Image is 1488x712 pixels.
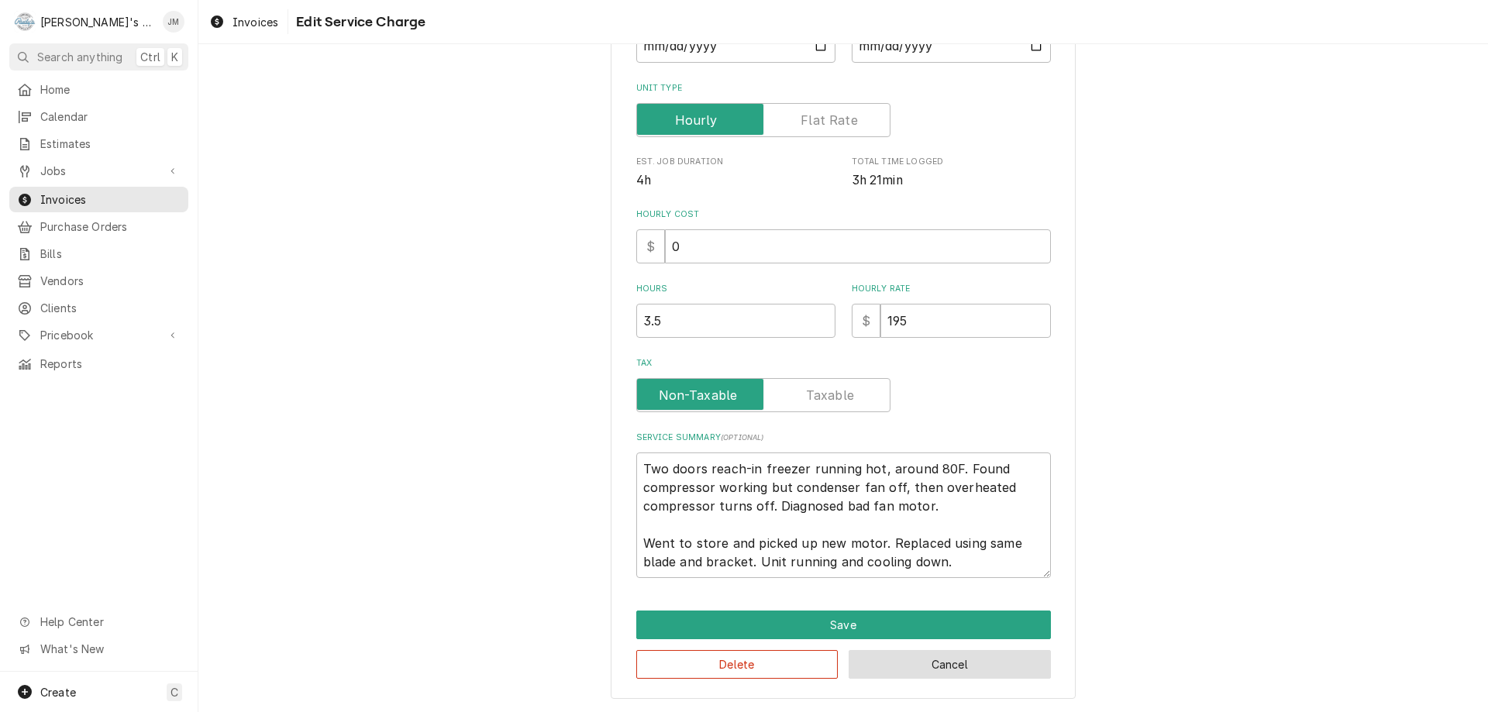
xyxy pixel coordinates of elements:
input: yyyy-mm-dd [852,29,1051,63]
a: Bills [9,241,188,267]
button: Cancel [849,650,1051,679]
div: JM [163,11,184,33]
div: Button Group Row [636,611,1051,639]
div: Est. Job Duration [636,156,835,189]
div: $ [852,304,880,338]
div: Rudy's Commercial Refrigeration's Avatar [14,11,36,33]
a: Home [9,77,188,102]
span: Calendar [40,108,181,125]
div: Tax [636,357,1051,412]
div: R [14,11,36,33]
a: Invoices [9,187,188,212]
a: Go to What's New [9,636,188,662]
span: Est. Job Duration [636,171,835,190]
span: Purchase Orders [40,218,181,235]
span: Vendors [40,273,181,289]
div: [PERSON_NAME]'s Commercial Refrigeration [40,14,154,30]
a: Calendar [9,104,188,129]
a: Estimates [9,131,188,157]
span: Est. Job Duration [636,156,835,168]
span: C [170,684,178,700]
div: [object Object] [636,283,835,338]
button: Save [636,611,1051,639]
span: Total Time Logged [852,156,1051,168]
span: Create [40,686,76,699]
span: 4h [636,173,651,187]
span: Reports [40,356,181,372]
a: Vendors [9,268,188,294]
div: Jim McIntyre's Avatar [163,11,184,33]
span: Jobs [40,163,157,179]
span: 3h 21min [852,173,903,187]
div: [object Object] [852,283,1051,338]
label: Tax [636,357,1051,370]
div: Button Group [636,611,1051,679]
span: Estimates [40,136,181,152]
label: Hourly Cost [636,208,1051,221]
span: Invoices [232,14,278,30]
a: Clients [9,295,188,321]
div: Unit Type [636,82,1051,137]
span: Total Time Logged [852,171,1051,190]
a: Go to Help Center [9,609,188,635]
span: Ctrl [140,49,160,65]
label: Hours [636,283,835,295]
span: Pricebook [40,327,157,343]
span: ( optional ) [721,433,764,442]
span: Bills [40,246,181,262]
a: Go to Jobs [9,158,188,184]
a: Go to Pricebook [9,322,188,348]
span: K [171,49,178,65]
span: Clients [40,300,181,316]
a: Purchase Orders [9,214,188,239]
textarea: Two doors reach-in freezer running hot, around 80F. Found compressor working but condenser fan of... [636,452,1051,578]
a: Invoices [203,9,284,35]
span: Help Center [40,614,179,630]
label: Hourly Rate [852,283,1051,295]
span: Home [40,81,181,98]
div: Button Group Row [636,639,1051,679]
span: Invoices [40,191,181,208]
label: Service Summary [636,432,1051,444]
span: Edit Service Charge [291,12,425,33]
div: Total Time Logged [852,156,1051,189]
div: $ [636,229,665,263]
button: Delete [636,650,839,679]
a: Reports [9,351,188,377]
input: yyyy-mm-dd [636,29,835,63]
label: Unit Type [636,82,1051,95]
div: Service Summary [636,432,1051,578]
div: Hourly Cost [636,208,1051,263]
span: Search anything [37,49,122,65]
button: Search anythingCtrlK [9,43,188,71]
span: What's New [40,641,179,657]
